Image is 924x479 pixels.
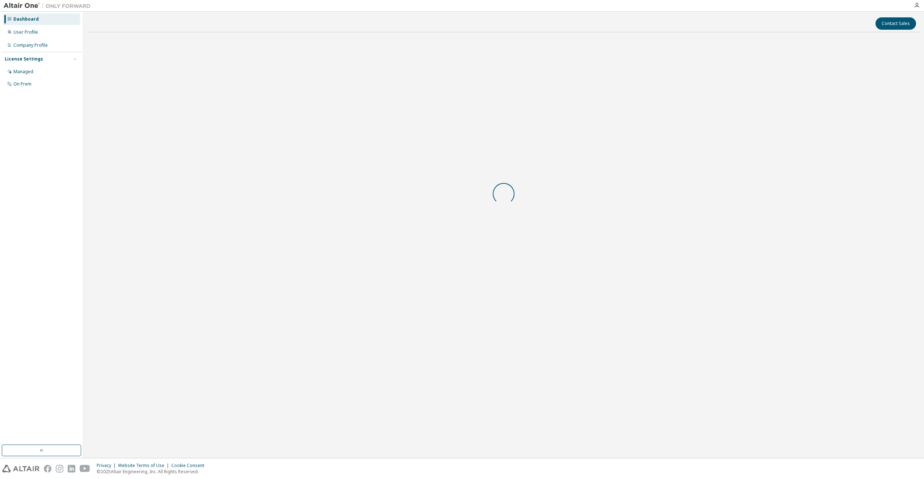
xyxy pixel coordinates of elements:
button: Contact Sales [875,17,916,30]
img: youtube.svg [80,465,90,472]
img: Altair One [4,2,94,9]
div: User Profile [13,29,38,35]
div: Company Profile [13,42,48,48]
p: © 2025 Altair Engineering, Inc. All Rights Reserved. [97,468,209,475]
div: On Prem [13,81,31,87]
img: instagram.svg [56,465,63,472]
div: Managed [13,69,33,75]
div: Cookie Consent [171,463,209,468]
img: linkedin.svg [68,465,75,472]
img: altair_logo.svg [2,465,39,472]
div: License Settings [5,56,43,62]
div: Website Terms of Use [118,463,171,468]
div: Privacy [97,463,118,468]
div: Dashboard [13,16,39,22]
img: facebook.svg [44,465,51,472]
